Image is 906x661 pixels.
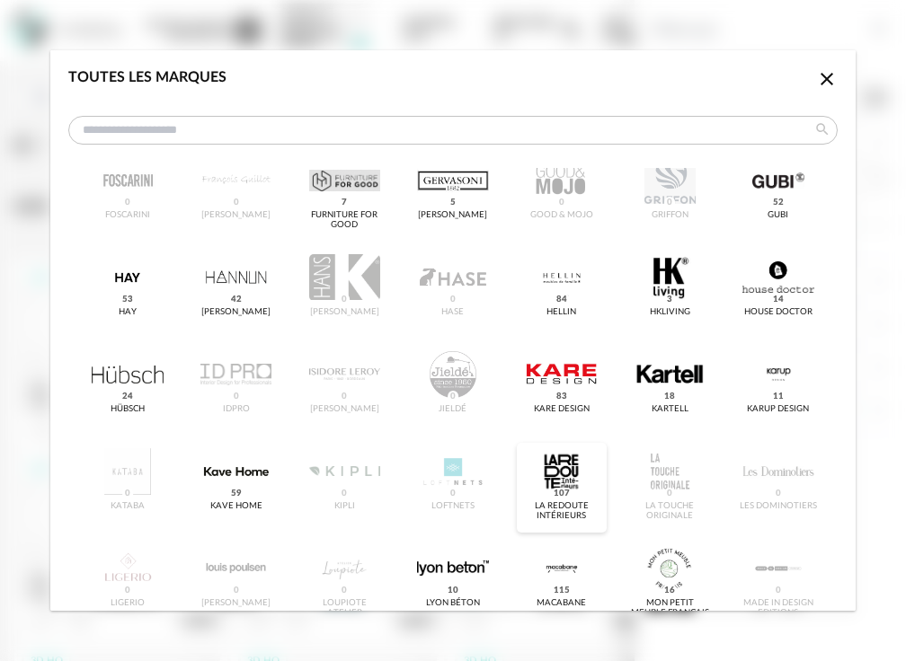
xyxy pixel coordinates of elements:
div: Hübsch [111,404,145,415]
span: 83 [554,391,570,403]
span: 5 [448,197,458,209]
span: 18 [662,391,678,403]
div: Kave Home [210,501,262,512]
div: Karup Design [747,404,809,415]
span: 11 [770,391,786,403]
span: 53 [120,294,136,306]
div: [PERSON_NAME] [201,307,271,318]
span: Close icon [816,71,838,85]
span: 24 [120,391,136,403]
div: MON PETIT MEUBLE FRANCAIS [630,598,709,619]
div: Kartell [652,404,688,415]
span: 7 [339,197,350,209]
div: Gubi [768,210,788,221]
span: 84 [554,294,570,306]
span: 107 [551,488,573,500]
div: Furniture for Good [305,210,384,231]
span: 10 [445,585,461,597]
div: Lyon Béton [426,598,480,609]
span: 52 [770,197,786,209]
div: HAY [119,307,137,318]
div: Toutes les marques [68,68,226,87]
span: 59 [228,488,244,500]
span: 42 [228,294,244,306]
div: dialog [50,50,856,611]
div: House Doctor [744,307,813,318]
div: La Redoute intérieurs [522,501,601,522]
div: MACABANE [537,598,586,609]
span: 115 [551,585,573,597]
div: Kare Design [534,404,590,415]
div: Hkliving [650,307,690,318]
div: [PERSON_NAME] [418,210,487,221]
span: 16 [662,585,678,597]
span: 3 [664,294,675,306]
div: Hellin [546,307,576,318]
span: 14 [770,294,786,306]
